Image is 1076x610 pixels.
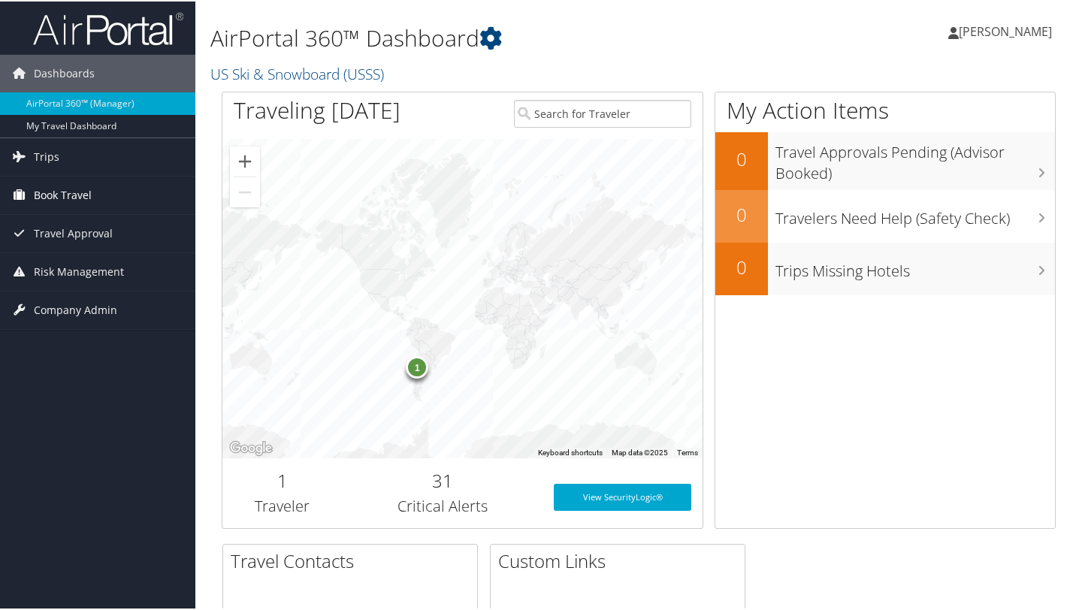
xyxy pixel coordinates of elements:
span: Map data ©2025 [612,447,668,455]
button: Zoom in [230,145,260,175]
img: Google [226,437,276,457]
a: Terms (opens in new tab) [677,447,698,455]
span: Risk Management [34,252,124,289]
a: Open this area in Google Maps (opens a new window) [226,437,276,457]
span: Trips [34,137,59,174]
h3: Critical Alerts [354,494,531,515]
h2: 0 [715,201,768,226]
h3: Trips Missing Hotels [775,252,1055,280]
h2: 0 [715,145,768,171]
h2: 0 [715,253,768,279]
span: Travel Approval [34,213,113,251]
span: [PERSON_NAME] [959,22,1052,38]
h3: Travel Approvals Pending (Advisor Booked) [775,133,1055,183]
a: 0Travelers Need Help (Safety Check) [715,189,1055,241]
span: Company Admin [34,290,117,328]
a: 0Trips Missing Hotels [715,241,1055,294]
a: 0Travel Approvals Pending (Advisor Booked) [715,131,1055,189]
h2: Custom Links [498,547,745,572]
button: Zoom out [230,176,260,206]
h2: 31 [354,467,531,492]
a: [PERSON_NAME] [948,8,1067,53]
h2: 1 [234,467,331,492]
a: US Ski & Snowboard (USSS) [210,62,388,83]
input: Search for Traveler [514,98,691,126]
h1: AirPortal 360™ Dashboard [210,21,781,53]
span: Book Travel [34,175,92,213]
a: View SecurityLogic® [554,482,691,509]
h1: My Action Items [715,93,1055,125]
h1: Traveling [DATE] [234,93,400,125]
img: airportal-logo.png [33,10,183,45]
span: Dashboards [34,53,95,91]
div: 1 [406,355,428,378]
h3: Traveler [234,494,331,515]
h2: Travel Contacts [231,547,477,572]
h3: Travelers Need Help (Safety Check) [775,199,1055,228]
button: Keyboard shortcuts [538,446,603,457]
